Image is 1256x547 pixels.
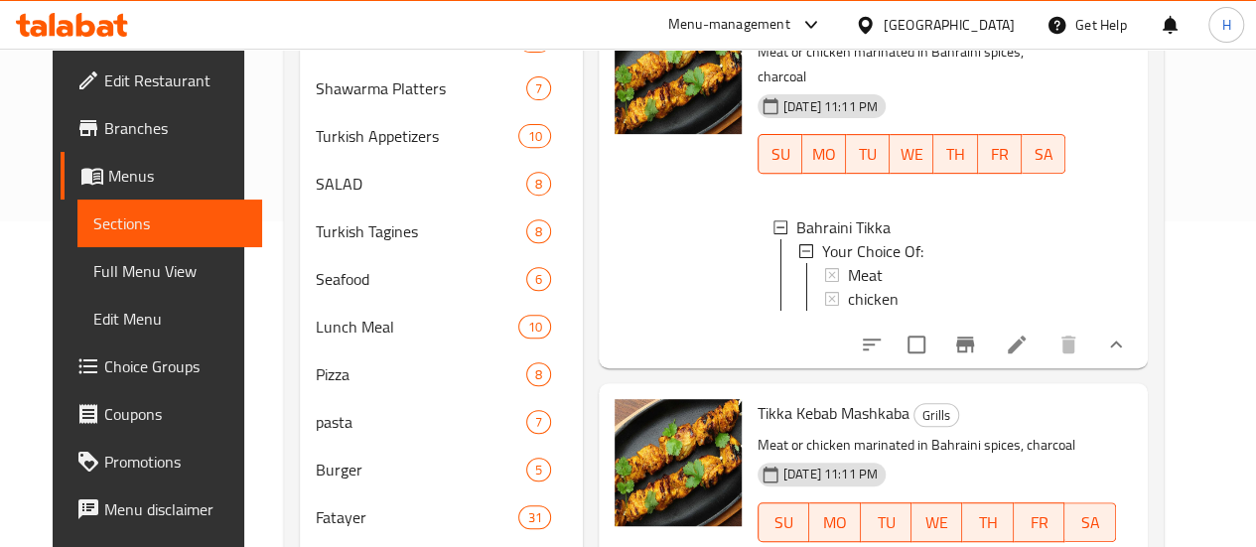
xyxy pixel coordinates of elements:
span: 8 [527,222,550,241]
a: Edit Menu [77,295,262,342]
span: H [1221,14,1230,36]
span: Menu disclaimer [104,497,246,521]
span: Grills [914,404,958,427]
button: SU [758,134,802,174]
div: Pizza [316,362,525,386]
div: items [526,76,551,100]
p: Meat or chicken marinated in Bahraini spices, charcoal [758,40,1065,89]
span: Turkish Appetizers [316,124,518,148]
span: 7 [527,413,550,432]
div: Shawarma Platters [316,76,525,100]
span: Sections [93,211,246,235]
div: Shawarma Platters7 [300,65,583,112]
div: Burger5 [300,446,583,493]
button: TH [962,502,1013,542]
button: TH [933,134,977,174]
div: Menu-management [668,13,790,37]
span: 10 [519,127,549,146]
span: Branches [104,116,246,140]
button: MO [809,502,860,542]
div: pasta7 [300,398,583,446]
div: Seafood6 [300,255,583,303]
img: Bahraini Tikka [615,7,742,134]
div: Pizza8 [300,350,583,398]
span: [DATE] 11:11 PM [775,97,886,116]
button: SU [758,502,809,542]
div: items [526,410,551,434]
span: Meat [848,263,883,287]
span: SA [1030,140,1057,169]
button: FR [1014,502,1064,542]
button: WE [890,134,933,174]
span: Your Choice Of: [822,239,923,263]
span: FR [1022,508,1056,537]
div: items [518,315,550,339]
a: Promotions [61,438,262,485]
p: Meat or chicken marinated in Bahraini spices, charcoal [758,433,1116,458]
button: show more [1092,321,1140,368]
span: pasta [316,410,525,434]
span: SA [1072,508,1107,537]
img: Tikka Kebab Mashkaba [615,399,742,526]
div: Turkish Tagines8 [300,207,583,255]
span: 8 [527,365,550,384]
span: 31 [519,508,549,527]
span: TH [970,508,1005,537]
span: Full Menu View [93,259,246,283]
span: TU [854,140,882,169]
a: Edit Restaurant [61,57,262,104]
div: Grills [913,403,959,427]
a: Choice Groups [61,342,262,390]
span: [DATE] 11:11 PM [775,465,886,483]
div: items [526,458,551,481]
div: Fatayer31 [300,493,583,541]
a: Coupons [61,390,262,438]
a: Sections [77,200,262,247]
div: items [526,172,551,196]
button: SA [1064,502,1115,542]
span: SALAD [316,172,525,196]
span: FR [986,140,1014,169]
span: TH [941,140,969,169]
span: Fatayer [316,505,518,529]
span: MO [810,140,838,169]
span: 5 [527,461,550,479]
div: items [518,124,550,148]
span: 8 [527,175,550,194]
div: Turkish Appetizers10 [300,112,583,160]
span: WE [919,508,954,537]
span: Burger [316,458,525,481]
div: SALAD8 [300,160,583,207]
span: Seafood [316,267,525,291]
div: [GEOGRAPHIC_DATA] [884,14,1015,36]
svg: Show Choices [1104,333,1128,356]
div: Lunch Meal10 [300,303,583,350]
span: Lunch Meal [316,315,518,339]
span: SU [767,508,801,537]
span: Turkish Tagines [316,219,525,243]
span: Edit Restaurant [104,68,246,92]
div: items [526,362,551,386]
button: Branch-specific-item [941,321,989,368]
button: WE [911,502,962,542]
div: items [526,219,551,243]
button: sort-choices [848,321,896,368]
span: WE [898,140,925,169]
button: TU [846,134,890,174]
button: TU [861,502,911,542]
span: Choice Groups [104,354,246,378]
span: chicken [848,287,899,311]
a: Full Menu View [77,247,262,295]
button: SA [1022,134,1065,174]
span: Tikka Kebab Mashkaba [758,398,909,428]
span: MO [817,508,852,537]
a: Menu disclaimer [61,485,262,533]
span: Coupons [104,402,246,426]
span: 6 [527,270,550,289]
a: Branches [61,104,262,152]
a: Edit menu item [1005,333,1029,356]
